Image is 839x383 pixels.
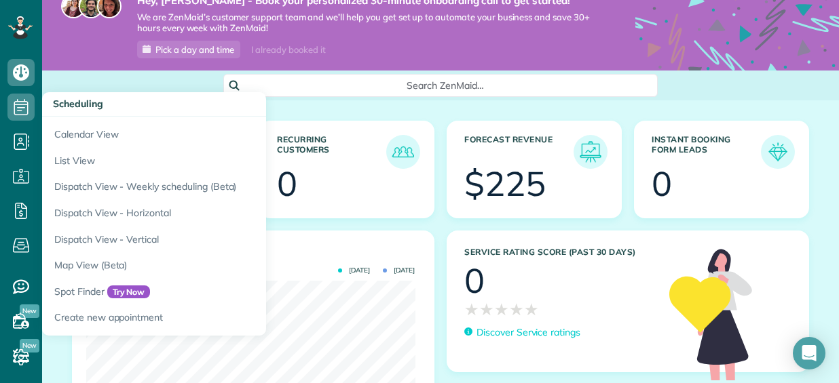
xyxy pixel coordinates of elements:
a: Create new appointment [42,304,381,336]
img: icon_forecast_revenue-8c13a41c7ed35a8dcfafea3cbb826a0462acb37728057bba2d056411b612bbbe.png [577,138,604,165]
div: I already booked it [243,41,333,58]
span: Pick a day and time [155,44,234,55]
div: 0 [464,264,485,298]
a: List View [42,148,381,174]
a: Spot FinderTry Now [42,279,381,305]
img: icon_form_leads-04211a6a04a5b2264e4ee56bc0799ec3eb69b7e499cbb523a139df1d13a81ae0.png [764,138,791,165]
h3: Service Rating score (past 30 days) [464,247,656,257]
a: Map View (Beta) [42,252,381,279]
span: ★ [509,298,524,321]
span: ★ [479,298,494,321]
span: We are ZenMaid’s customer support team and we’ll help you get set up to automate your business an... [137,12,595,35]
div: Open Intercom Messenger [793,337,825,369]
div: 0 [652,167,672,201]
span: ★ [494,298,509,321]
a: Dispatch View - Horizontal [42,200,381,226]
span: Scheduling [53,98,103,110]
h3: Forecast Revenue [464,135,574,169]
span: ★ [464,298,479,321]
div: 0 [277,167,297,201]
span: ★ [524,298,539,321]
div: $225 [464,167,546,201]
a: Calendar View [42,117,381,148]
img: icon_recurring_customers-cf858462ba22bcd05b5a5880d41d6543d210077de5bb9ebc9590e49fd87d84ed.png [390,138,417,165]
h3: Instant Booking Form Leads [652,135,761,169]
a: Dispatch View - Weekly scheduling (Beta) [42,174,381,200]
a: Dispatch View - Vertical [42,226,381,253]
span: Try Now [107,285,151,299]
span: [DATE] [338,267,370,274]
p: Discover Service ratings [477,325,580,340]
h3: Recurring Customers [277,135,386,169]
a: Discover Service ratings [464,325,580,340]
span: [DATE] [383,267,415,274]
a: Pick a day and time [137,41,240,58]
